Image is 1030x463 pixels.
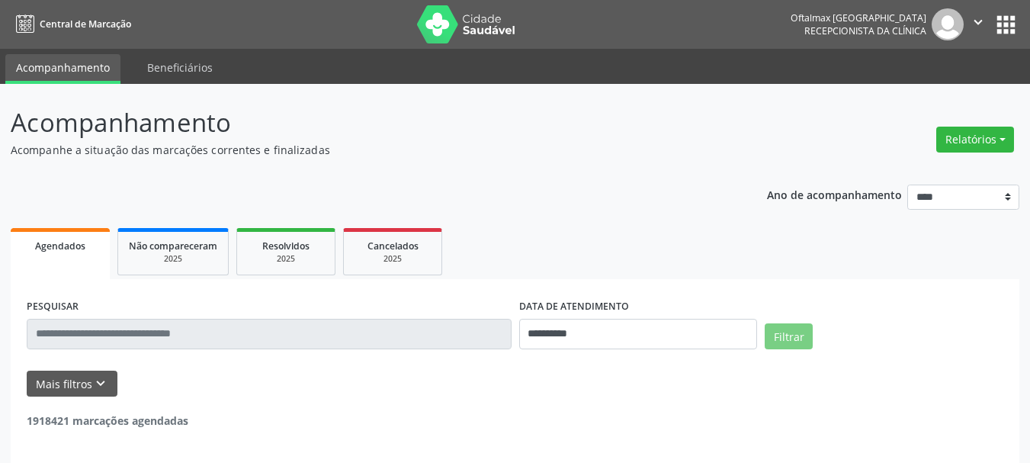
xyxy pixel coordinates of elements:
[262,240,310,252] span: Resolvidos
[11,104,717,142] p: Acompanhamento
[993,11,1019,38] button: apps
[248,253,324,265] div: 2025
[367,240,419,252] span: Cancelados
[519,295,629,319] label: DATA DE ATENDIMENTO
[355,253,431,265] div: 2025
[11,142,717,158] p: Acompanhe a situação das marcações correntes e finalizadas
[970,14,987,31] i: 
[765,323,813,349] button: Filtrar
[27,413,188,428] strong: 1918421 marcações agendadas
[791,11,926,24] div: Oftalmax [GEOGRAPHIC_DATA]
[767,185,902,204] p: Ano de acompanhamento
[129,240,217,252] span: Não compareceram
[40,18,131,31] span: Central de Marcação
[136,54,223,81] a: Beneficiários
[932,8,964,40] img: img
[27,371,117,397] button: Mais filtroskeyboard_arrow_down
[936,127,1014,153] button: Relatórios
[11,11,131,37] a: Central de Marcação
[35,240,85,252] span: Agendados
[804,24,926,37] span: Recepcionista da clínica
[27,295,79,319] label: PESQUISAR
[964,8,993,40] button: 
[129,253,217,265] div: 2025
[92,375,109,392] i: keyboard_arrow_down
[5,54,120,84] a: Acompanhamento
